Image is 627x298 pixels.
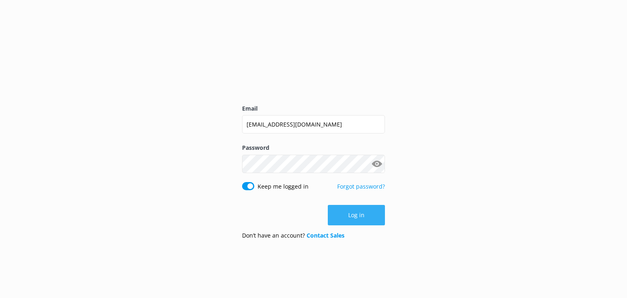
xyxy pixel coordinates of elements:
a: Forgot password? [337,182,385,190]
p: Don’t have an account? [242,231,345,240]
label: Email [242,104,385,113]
button: Show password [369,156,385,172]
input: user@emailaddress.com [242,115,385,133]
label: Password [242,143,385,152]
button: Log in [328,205,385,225]
a: Contact Sales [307,231,345,239]
label: Keep me logged in [258,182,309,191]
